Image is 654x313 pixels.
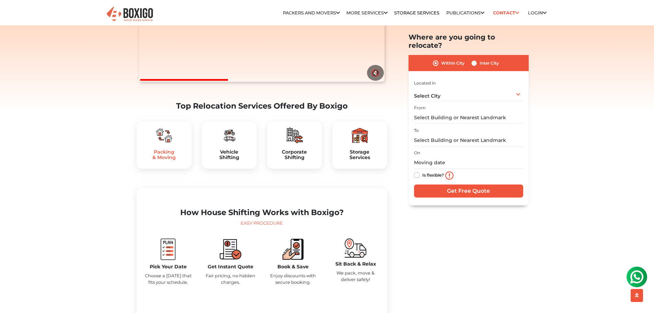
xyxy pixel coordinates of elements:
[414,127,419,134] label: To
[414,105,426,111] label: From
[445,171,454,180] img: info
[414,185,523,198] input: Get Free Quote
[414,112,523,124] input: Select Building or Nearest Landmark
[414,157,523,169] input: Moving date
[157,238,179,260] img: boxigo_packers_and_movers_plan
[330,270,382,283] p: We pack, move & deliver safely!
[414,150,420,156] label: On
[414,93,440,99] span: Select City
[142,272,194,286] p: Choose a [DATE] that fits your schedule.
[142,149,186,161] h5: Packing & Moving
[273,149,317,161] a: CorporateShifting
[345,238,366,257] img: boxigo_packers_and_movers_move
[286,127,303,144] img: boxigo_packers_and_movers_plan
[207,149,251,161] h5: Vehicle Shifting
[156,127,172,144] img: boxigo_packers_and_movers_plan
[267,264,319,270] h5: Book & Save
[352,127,368,144] img: boxigo_packers_and_movers_plan
[220,238,241,260] img: boxigo_packers_and_movers_compare
[414,134,523,146] input: Select Building or Nearest Landmark
[106,6,154,23] img: Boxigo
[205,272,257,286] p: Fair pricing, no hidden charges.
[207,149,251,161] a: VehicleShifting
[367,65,384,81] button: 🔇
[409,33,529,49] h2: Where are you going to relocate?
[346,10,388,15] a: More services
[267,272,319,286] p: Enjoy discounts with secure booking.
[282,238,304,260] img: boxigo_packers_and_movers_book
[338,149,382,161] h5: Storage Services
[221,127,238,144] img: boxigo_packers_and_movers_plan
[441,59,464,67] label: Within City
[283,10,340,15] a: Packers and Movers
[338,149,382,161] a: StorageServices
[446,10,484,15] a: Publications
[142,264,194,270] h5: Pick Your Date
[142,208,382,217] h2: How House Shifting Works with Boxigo?
[7,7,21,21] img: whatsapp-icon.svg
[142,149,186,161] a: Packing& Moving
[137,101,387,111] h2: Top Relocation Services Offered By Boxigo
[205,264,257,270] h5: Get Instant Quote
[330,261,382,267] h5: Sit Back & Relax
[631,289,643,302] button: scroll up
[422,171,444,179] label: Is flexible?
[491,8,521,18] a: Contact
[480,59,499,67] label: Inter City
[394,10,439,15] a: Storage Services
[528,10,547,15] a: Login
[142,220,382,227] div: Easy Procedure
[273,149,317,161] h5: Corporate Shifting
[414,80,436,86] label: Located in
